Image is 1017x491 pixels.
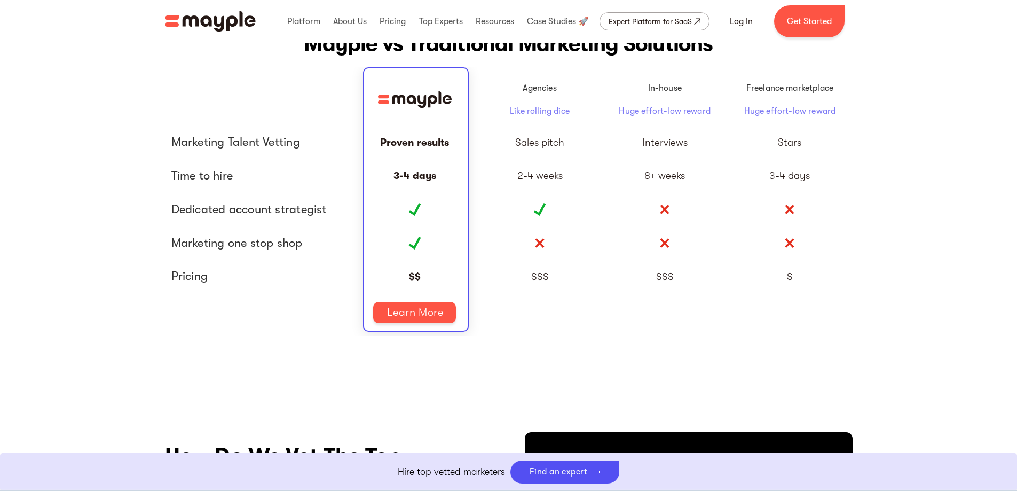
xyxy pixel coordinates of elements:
[778,137,801,148] div: Stars
[783,205,796,214] img: No
[408,203,421,216] img: Yes
[533,203,546,216] img: Yes
[517,170,563,181] div: 2-4 weeks
[644,170,685,181] div: 8+ weeks
[171,168,346,184] span: Time to hire
[165,11,256,32] a: home
[373,302,456,323] a: Learn More
[658,238,671,248] img: No
[619,105,711,117] p: Huge effort-low reward
[656,271,674,282] div: $$$
[609,15,692,28] div: Expert Platform for SaaS
[658,205,671,214] img: No
[171,235,346,252] div: Marketing one stop shop
[171,268,346,285] div: Pricing
[717,9,766,34] a: Log In
[393,170,436,181] div: 3-4 days
[813,443,842,472] button: Click for sound
[531,271,549,282] div: $$$
[787,271,793,282] div: $
[380,137,449,148] div: Proven results
[510,105,570,117] p: Like rolling dice
[744,82,836,94] p: Freelance marketplace
[619,82,711,94] p: In-house
[377,4,408,38] div: Pricing
[642,137,688,148] div: Interviews
[744,105,836,117] p: Huge effort-low reward
[171,201,346,218] span: Dedicated account strategist
[533,238,546,248] img: No
[774,5,845,37] a: Get Started
[515,137,564,148] div: Sales pitch
[171,134,346,151] div: Marketing Talent Vetting
[285,4,323,38] div: Platform
[165,29,853,59] h2: Mayple vs Traditional Marketing Solutions
[408,237,421,250] img: Yes
[330,4,369,38] div: About Us
[165,11,256,32] img: Mayple logo
[783,238,796,248] img: No
[600,12,709,30] a: Expert Platform for SaaS
[473,4,517,38] div: Resources
[409,271,421,282] div: $$
[369,91,460,108] img: Mayple logo
[416,4,466,38] div: Top Experts
[769,170,810,181] div: 3-4 days
[510,82,570,94] p: Agencies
